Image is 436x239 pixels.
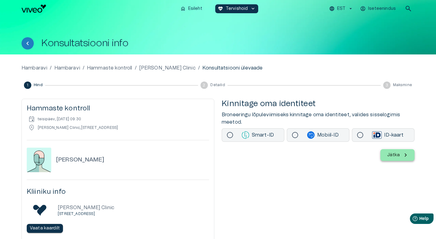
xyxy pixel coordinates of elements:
[367,131,409,139] p: ID-kaart
[215,4,259,13] button: ecg_heartTervishoidkeyboard_arrow_down
[27,104,209,113] h5: Hammaste kontroll
[218,6,223,11] span: ecg_heart
[222,99,415,109] h4: Kinnitage oma identiteet
[405,5,412,12] span: search
[380,149,415,161] button: Jätka
[188,6,202,12] p: Esileht
[21,64,47,72] a: Hambaravi
[388,211,436,228] iframe: Help widget launcher
[236,131,279,139] p: Smart-ID
[21,5,46,13] img: Viveo logo
[210,82,225,88] span: Detailid
[198,64,200,72] p: /
[21,37,34,50] button: Tagasi
[178,4,205,13] button: homeEsileht
[58,204,114,211] p: [PERSON_NAME] Clinic
[368,6,396,12] p: Iseteenindus
[27,224,63,233] button: Vaata kaardilt
[87,64,132,72] a: Hammaste kontroll
[38,125,118,130] p: [PERSON_NAME] Clinic , [STREET_ADDRESS]
[226,6,248,12] p: Tervishoid
[307,131,315,139] img: mobile-id login
[27,187,209,196] h5: Kliiniku info
[21,5,175,13] a: Navigate to homepage
[38,117,81,122] p: teisipäev, [DATE] 09:30
[402,2,415,15] button: open search modal
[33,204,47,217] img: Dr. Dennis Clinic logo
[56,156,104,164] h6: [PERSON_NAME]
[242,131,249,139] img: smart-id login
[359,4,397,13] button: Iseteenindus
[27,148,51,172] img: doctor
[222,111,415,126] p: Broneeringu lõpuleviimiseks kinnitage oma identiteet, valides sisselogimis meetod.
[387,152,400,158] p: Jätka
[28,115,35,123] span: event
[139,64,196,72] a: Dr. Dennis Clinic
[372,131,382,139] img: id-card login
[28,124,35,131] span: location_on
[41,38,128,49] h1: Konsultatsiooni info
[30,225,60,232] p: Vaata kaardilt
[328,4,354,13] button: EST
[203,83,205,87] text: 2
[58,211,114,217] p: [STREET_ADDRESS]
[250,6,256,11] span: keyboard_arrow_down
[180,6,186,11] span: home
[337,6,345,12] p: EST
[139,64,196,72] p: [PERSON_NAME] Clinic
[50,64,52,72] p: /
[386,83,388,87] text: 3
[393,82,412,88] span: Maksmine
[135,64,137,72] p: /
[27,83,28,87] text: 1
[34,82,43,88] span: Hind
[83,64,84,72] p: /
[302,131,344,139] p: Mobiil-ID
[202,64,263,72] p: Konsultatsiooni ülevaade
[54,64,80,72] a: Hambaravi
